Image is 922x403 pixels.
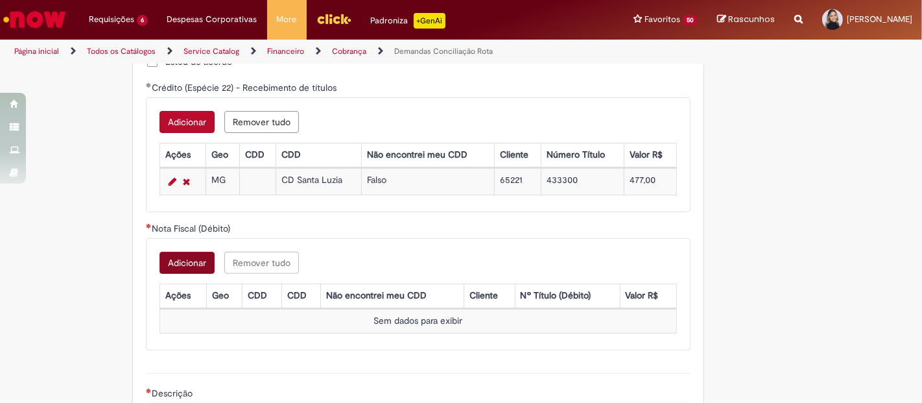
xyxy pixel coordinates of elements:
[183,46,239,56] a: Service Catalog
[624,168,676,195] td: 477,00
[332,46,366,56] a: Cobrança
[160,252,215,274] button: Add a row for Nota Fiscal (Débito)
[137,15,148,26] span: 6
[152,387,195,399] span: Descrição
[321,284,464,308] th: Não encontrei meu CDD
[160,111,215,133] button: Add a row for Crédito (Espécie 22) - Recebimento de títulos
[414,13,445,29] p: +GenAi
[394,46,493,56] a: Demandas Conciliação Rota
[541,168,624,195] td: 433300
[847,14,912,25] span: [PERSON_NAME]
[146,388,152,393] span: Necessários
[160,143,206,167] th: Ações
[276,143,361,167] th: CDD
[167,13,257,26] span: Despesas Corporativas
[281,284,320,308] th: CDD
[160,284,206,308] th: Ações
[276,168,361,195] td: CD Santa Luzia
[620,284,676,308] th: Valor R$
[494,143,541,167] th: Cliente
[89,13,134,26] span: Requisições
[361,143,494,167] th: Não encontrei meu CDD
[1,6,68,32] img: ServiceNow
[267,46,304,56] a: Financeiro
[87,46,156,56] a: Todos os Catálogos
[644,13,680,26] span: Favoritos
[277,13,297,26] span: More
[541,143,624,167] th: Número Título
[152,82,339,93] span: Crédito (Espécie 22) - Recebimento de títulos
[180,174,193,189] a: Remover linha 1
[515,284,620,308] th: Nº Título (Débito)
[146,223,152,228] span: Necessários
[206,284,242,308] th: Geo
[165,174,180,189] a: Editar Linha 1
[371,13,445,29] div: Padroniza
[152,223,233,234] span: Nota Fiscal (Débito)
[206,143,239,167] th: Geo
[464,284,515,308] th: Cliente
[206,168,239,195] td: MG
[683,15,698,26] span: 50
[494,168,541,195] td: 65221
[146,82,152,88] span: Obrigatório Preenchido
[316,9,351,29] img: click_logo_yellow_360x200.png
[717,14,775,26] a: Rascunhos
[10,40,605,64] ul: Trilhas de página
[728,13,775,25] span: Rascunhos
[14,46,59,56] a: Página inicial
[624,143,676,167] th: Valor R$
[239,143,276,167] th: CDD
[224,111,299,133] button: Remove all rows for Crédito (Espécie 22) - Recebimento de títulos
[160,309,676,333] td: Sem dados para exibir
[242,284,281,308] th: CDD
[361,168,494,195] td: Falso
